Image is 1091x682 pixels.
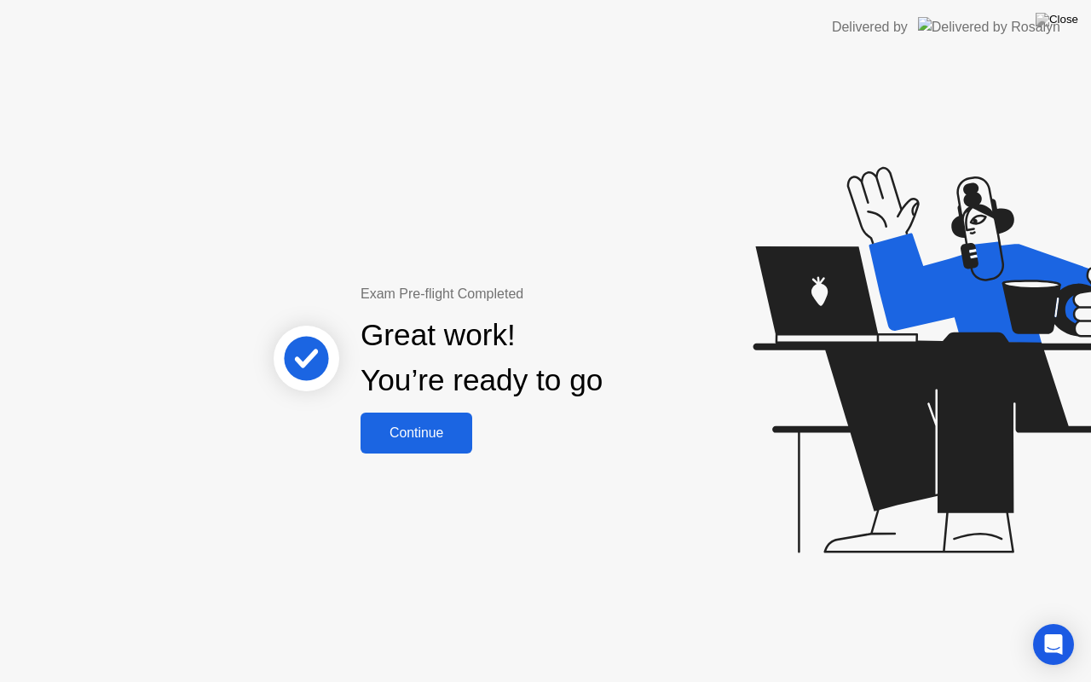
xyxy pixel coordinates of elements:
img: Delivered by Rosalyn [918,17,1060,37]
div: Open Intercom Messenger [1033,624,1074,665]
div: Continue [366,425,467,441]
div: Delivered by [832,17,908,38]
div: Great work! You’re ready to go [361,313,603,403]
img: Close [1036,13,1078,26]
button: Continue [361,413,472,454]
div: Exam Pre-flight Completed [361,284,713,304]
